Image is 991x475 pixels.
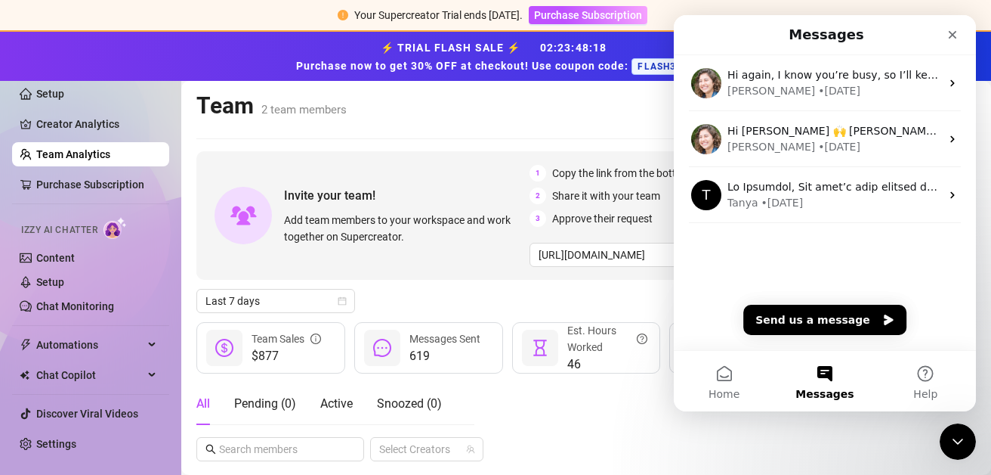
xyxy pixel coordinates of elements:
[567,322,648,355] div: Est. Hours Worked
[540,42,607,54] span: 02 : 23 : 48 : 18
[466,445,475,454] span: team
[296,60,631,72] strong: Purchase now to get 30% OFF at checkout! Use coupon code:
[103,217,127,239] img: AI Chatter
[35,374,66,384] span: Home
[377,396,442,411] span: Snoozed ( 0 )
[219,441,343,458] input: Search members
[529,9,647,21] a: Purchase Subscription
[36,363,144,387] span: Chat Copilot
[637,322,647,355] span: question-circle
[20,370,29,380] img: Chat Copilot
[54,124,141,140] div: [PERSON_NAME]
[310,331,321,347] span: info-circle
[567,355,648,374] span: 46
[338,296,347,306] span: calendar
[100,336,201,396] button: Messages
[21,223,97,237] span: Izzy AI Chatter
[354,9,523,21] span: Your Supercreator Trial ends [DATE].
[122,374,180,384] span: Messages
[36,88,64,100] a: Setup
[529,6,647,24] button: Purchase Subscription
[338,10,348,20] span: exclamation-circle
[36,179,144,191] a: Purchase Subscription
[631,58,688,75] span: FLASH30
[36,112,157,136] a: Creator Analytics
[69,290,233,320] button: Send us a message
[674,15,976,411] iframe: Intercom live chat
[202,336,302,396] button: Help
[215,339,233,357] span: dollar-circle
[534,9,642,21] span: Purchase Subscription
[261,103,347,116] span: 2 team members
[196,92,347,120] h2: Team
[940,424,976,460] iframe: Intercom live chat
[205,444,216,455] span: search
[296,42,694,72] strong: ⚡ TRIAL FLASH SALE ⚡
[88,180,130,196] div: • [DATE]
[284,212,523,245] span: Add team members to your workspace and work together on Supercreator.
[552,165,691,182] span: Copy the link from the bottom
[36,408,138,420] a: Discover Viral Videos
[409,347,480,365] span: 619
[205,290,346,312] span: Last 7 days
[529,165,546,182] span: 1
[36,300,114,312] a: Chat Monitoring
[531,339,549,357] span: hourglass
[252,347,321,365] span: $877
[36,252,75,264] a: Content
[252,331,321,347] div: Team Sales
[552,188,660,204] span: Share it with your team
[54,180,85,196] div: Tanya
[36,148,110,160] a: Team Analytics
[320,396,353,411] span: Active
[36,333,144,357] span: Automations
[409,333,480,345] span: Messages Sent
[529,188,546,204] span: 2
[196,395,210,413] div: All
[144,124,187,140] div: • [DATE]
[373,339,391,357] span: message
[17,165,48,195] div: Profile image for Tanya
[234,395,296,413] div: Pending ( 0 )
[239,374,264,384] span: Help
[284,186,529,205] span: Invite your team!
[20,339,32,351] span: thunderbolt
[36,438,76,450] a: Settings
[529,210,546,227] span: 3
[36,276,64,288] a: Setup
[552,210,653,227] span: Approve their request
